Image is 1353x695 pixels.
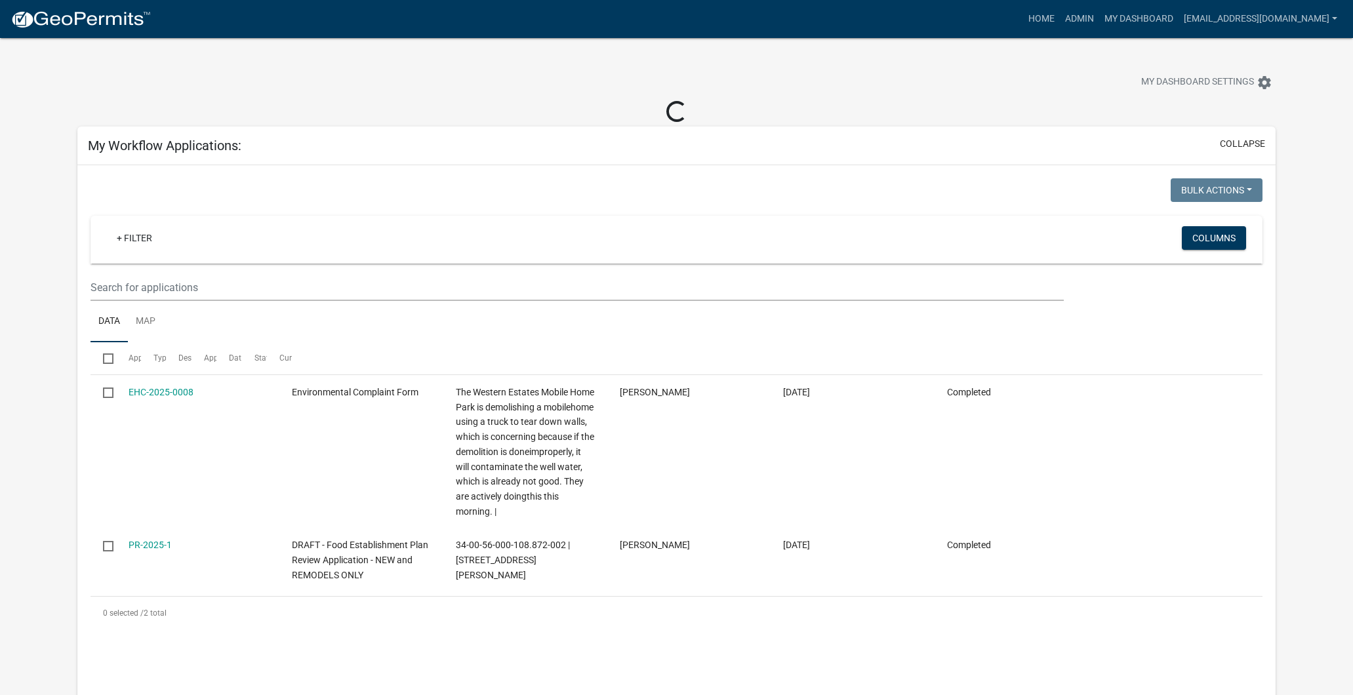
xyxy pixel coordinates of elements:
[1179,7,1343,31] a: [EMAIL_ADDRESS][DOMAIN_NAME]
[1131,69,1283,95] button: My Dashboard Settingssettings
[267,342,292,374] datatable-header-cell: Current Activity
[141,342,166,374] datatable-header-cell: Type
[1099,7,1179,31] a: My Dashboard
[241,342,266,374] datatable-header-cell: Status
[456,540,570,580] span: 34-00-56-000-108.872-002 | 400 N Apperson Way
[129,353,200,363] span: Application Number
[128,301,163,343] a: Map
[1182,226,1246,250] button: Columns
[1023,7,1060,31] a: Home
[254,353,277,363] span: Status
[1060,7,1099,31] a: Admin
[129,387,193,397] a: EHC-2025-0008
[229,353,275,363] span: Date Created
[153,353,171,363] span: Type
[166,342,191,374] datatable-header-cell: Description
[106,226,163,250] a: + Filter
[456,387,594,517] span: The Western Estates Mobile Home Park is demolishing a mobilehome using a truck to tear down walls...
[116,342,141,374] datatable-header-cell: Application Number
[103,608,144,618] span: 0 selected /
[91,342,115,374] datatable-header-cell: Select
[91,274,1064,301] input: Search for applications
[279,353,334,363] span: Current Activity
[947,540,991,550] span: Completed
[783,540,810,550] span: 01/17/2025
[129,540,172,550] a: PR-2025-1
[1141,75,1254,90] span: My Dashboard Settings
[192,342,216,374] datatable-header-cell: Applicant
[292,387,418,397] span: Environmental Complaint Form
[91,597,1262,629] div: 2 total
[178,353,218,363] span: Description
[204,353,238,363] span: Applicant
[88,138,241,153] h5: My Workflow Applications:
[947,387,991,397] span: Completed
[91,301,128,343] a: Data
[620,540,690,550] span: Drew Cornell
[1257,75,1272,90] i: settings
[1171,178,1262,202] button: Bulk Actions
[783,387,810,397] span: 08/01/2025
[620,387,690,397] span: Drew Cornell
[216,342,241,374] datatable-header-cell: Date Created
[292,540,428,580] span: DRAFT - Food Establishment Plan Review Application - NEW and REMODELS ONLY
[1220,137,1265,151] button: collapse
